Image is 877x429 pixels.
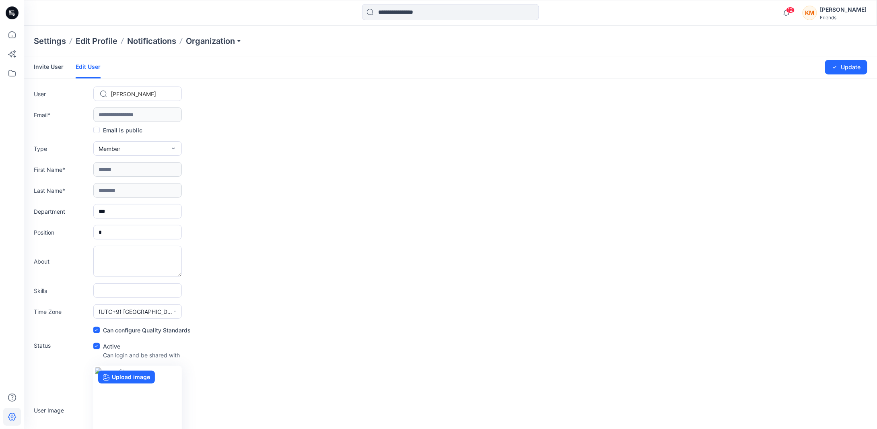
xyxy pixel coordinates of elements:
div: Active [93,341,180,351]
button: (UTC+9) [GEOGRAPHIC_DATA] ([GEOGRAPHIC_DATA]) [93,304,182,319]
label: Email [34,111,90,119]
span: Member [99,144,120,153]
a: Notifications [127,35,176,47]
span: 12 [786,7,795,13]
label: Time Zone [34,307,90,316]
label: Position [34,228,90,237]
label: About [34,257,90,266]
label: Can configure Quality Standards [93,325,191,335]
label: User [34,90,90,98]
label: Email is public [93,125,142,135]
label: User Image [34,406,90,415]
label: Active [93,341,120,351]
label: Type [34,144,90,153]
label: Upload image [98,371,155,384]
a: Edit Profile [76,35,117,47]
button: Update [825,60,867,74]
button: Member [93,141,182,156]
label: First Name [34,165,90,174]
label: Department [34,207,90,216]
label: Skills [34,287,90,295]
div: [PERSON_NAME] [820,5,867,14]
a: Invite User [34,56,64,77]
a: Edit User [76,56,101,78]
span: (UTC+9) [GEOGRAPHIC_DATA] ([GEOGRAPHIC_DATA]) [99,307,173,316]
p: Can login and be shared with [103,351,180,359]
label: Status [34,341,90,350]
div: Friends [820,14,867,21]
p: Settings [34,35,66,47]
div: KM [803,6,817,20]
label: Last Name [34,186,90,195]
